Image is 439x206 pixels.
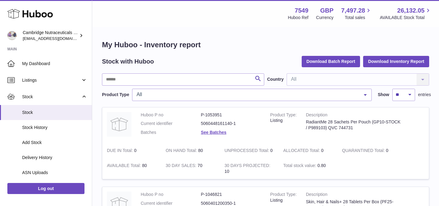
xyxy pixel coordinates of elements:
[22,110,87,115] span: Stock
[380,15,432,21] span: AVAILABLE Stock Total
[418,92,431,98] span: entries
[317,163,326,168] span: 0.80
[283,148,321,154] strong: ALLOCATED Total
[141,112,201,118] dt: Huboo P no
[302,56,360,67] button: Download Batch Report
[161,143,220,158] td: 80
[341,6,372,21] a: 7,497.28 Total sales
[107,148,134,154] strong: DUE IN Total
[107,112,131,137] img: product image
[378,92,389,98] label: Show
[102,57,154,66] h2: Stock with Huboo
[316,15,334,21] div: Currency
[7,31,17,40] img: qvc@camnutra.com
[141,130,201,135] dt: Batches
[279,143,337,158] td: 0
[363,56,429,67] button: Download Inventory Report
[107,163,142,169] strong: AVAILABLE Total
[166,163,198,169] strong: 30 DAY SALES
[270,192,297,198] strong: Product Type
[306,112,401,119] strong: Description
[102,143,161,158] td: 0
[345,15,372,21] span: Total sales
[386,148,388,153] span: 0
[22,94,81,100] span: Stock
[342,148,386,154] strong: QUARANTINED Total
[397,6,425,15] span: 26,132.05
[225,148,270,154] strong: UNPROCESSED Total
[201,130,226,135] a: See Batches
[22,61,87,67] span: My Dashboard
[102,92,129,98] label: Product Type
[283,163,317,169] strong: Total stock value
[306,192,401,199] strong: Description
[220,143,279,158] td: 0
[320,6,333,15] strong: GBP
[22,77,81,83] span: Listings
[135,91,359,98] span: All
[102,158,161,179] td: 80
[288,15,308,21] div: Huboo Ref
[22,155,87,161] span: Delivery History
[141,192,201,197] dt: Huboo P no
[166,148,198,154] strong: ON HAND Total
[270,118,283,123] span: listing
[23,36,90,41] span: [EMAIL_ADDRESS][DOMAIN_NAME]
[270,198,283,203] span: listing
[22,170,87,176] span: ASN Uploads
[341,6,365,15] span: 7,497.28
[220,158,279,179] td: 10
[102,40,429,50] h1: My Huboo - Inventory report
[23,30,78,41] div: Cambridge Nutraceuticals Ltd
[295,6,308,15] strong: 7549
[161,158,220,179] td: 70
[201,192,261,197] dd: P-1046821
[270,112,297,119] strong: Product Type
[22,140,87,146] span: Add Stock
[306,119,401,131] div: RadiantMe 28 Sachets Per Pouch (GP10-STOCK / P989103) QVC 744731
[7,183,84,194] a: Log out
[201,121,261,126] dd: 5060448161140-1
[22,125,87,130] span: Stock History
[201,112,261,118] dd: P-1053951
[267,76,284,82] label: Country
[380,6,432,21] a: 26,132.05 AVAILABLE Stock Total
[141,121,201,126] dt: Current identifier
[225,163,270,169] strong: 30 DAYS PROJECTED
